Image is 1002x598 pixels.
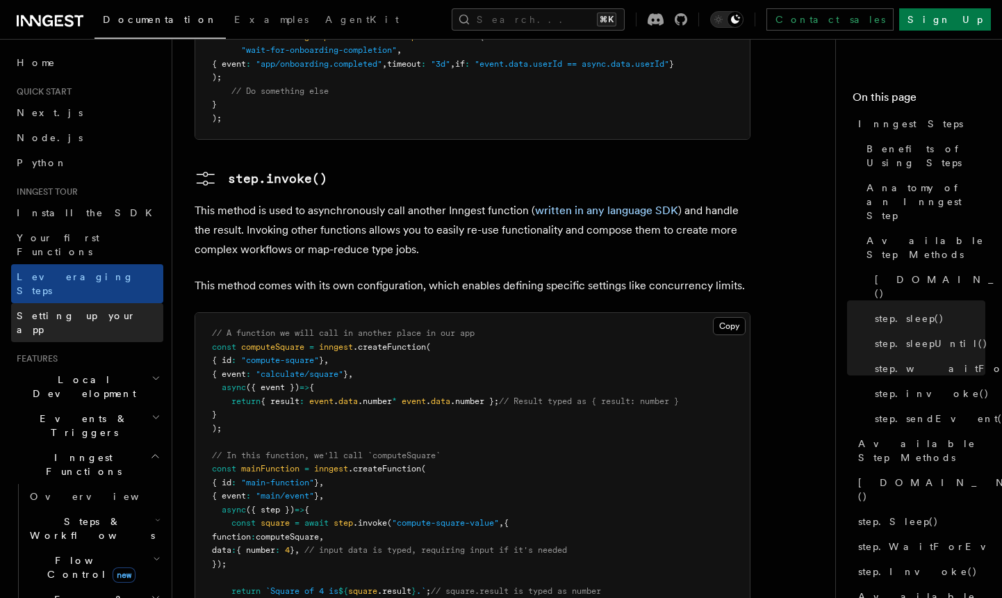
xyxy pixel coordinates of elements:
span: "main/event" [256,491,314,501]
span: // Result typed as { result: number } [499,396,679,406]
span: Local Development [11,373,151,401]
span: .` [416,586,426,596]
pre: step.invoke() [228,169,327,188]
span: = [295,518,299,528]
button: Flow Controlnew [24,548,163,587]
span: : [251,532,256,542]
span: step.sleep() [875,312,944,325]
span: Flow Control [24,553,153,581]
span: { event [212,59,246,69]
span: Python [17,157,67,168]
span: Events & Triggers [11,412,151,439]
span: Install the SDK [17,207,161,218]
span: Documentation [103,14,217,25]
span: async [222,505,246,515]
span: } [319,355,324,365]
a: step.sleep() [869,306,985,331]
span: : [231,478,236,487]
span: Examples [234,14,309,25]
span: const [231,32,256,42]
span: Node.js [17,132,83,143]
span: .createFunction [353,342,426,352]
a: Node.js [11,125,163,150]
span: Overview [30,491,173,502]
span: . [426,396,431,406]
span: } [669,59,674,69]
button: Events & Triggers [11,406,163,445]
span: , [319,478,324,487]
span: await [368,32,392,42]
a: step.Sleep() [853,509,985,534]
span: .number }; [450,396,499,406]
span: : [275,545,280,555]
span: Available Step Methods [858,437,985,464]
a: Python [11,150,163,175]
span: } [343,369,348,379]
span: "calculate/square" [256,369,343,379]
span: step [334,518,353,528]
span: // Do something else [231,86,329,96]
span: return [231,396,261,406]
span: Steps & Workflows [24,515,155,542]
span: Inngest tour [11,186,78,197]
span: Next.js [17,107,83,118]
button: Toggle dark mode [710,11,744,28]
span: { event [212,491,246,501]
span: data [338,396,358,406]
a: step.invoke() [869,381,985,406]
span: : [246,59,251,69]
a: step.invoke() [195,168,327,190]
span: // In this function, we'll call `computeSquare` [212,451,441,460]
span: await [304,518,329,528]
span: } [212,410,217,419]
span: Leveraging Steps [17,271,134,296]
a: [DOMAIN_NAME]() [869,267,985,306]
span: "compute-square-value" [392,518,499,528]
span: Home [17,56,56,70]
a: step.waitForEvent() [869,356,985,381]
span: Available Step Methods [867,234,985,261]
span: ; [426,586,431,596]
span: Anatomy of an Inngest Step [867,181,985,223]
span: const [231,518,256,528]
span: .waitForEvent [416,32,479,42]
a: Sign Up [899,8,991,31]
span: { event [212,369,246,379]
span: .invoke [353,518,387,528]
span: } [212,99,217,109]
span: { [504,518,509,528]
span: step.Invoke() [858,565,978,579]
span: ( [479,32,484,42]
span: : [421,59,426,69]
span: "3d" [431,59,450,69]
a: Benefits of Using Steps [861,136,985,175]
span: "main-function" [241,478,314,487]
span: // square.result is typed as number [431,586,601,596]
span: step.Sleep() [858,515,939,528]
a: step.sleepUntil() [869,331,985,356]
a: Inngest Steps [853,111,985,136]
span: Inngest Steps [858,117,963,131]
span: } [314,478,319,487]
a: step.Invoke() [853,559,985,584]
span: ( [421,464,426,474]
span: event [309,396,334,406]
span: = [309,342,314,352]
span: "wait-for-onboarding-completion" [241,45,397,55]
a: Install the SDK [11,200,163,225]
span: computeSquare [241,342,304,352]
a: Documentation [95,4,226,39]
span: , [295,545,299,555]
span: : [231,545,236,555]
span: data [431,396,450,406]
span: { id [212,355,231,365]
span: onboardingCompleted [261,32,353,42]
span: : [299,396,304,406]
span: , [450,59,455,69]
span: square [348,586,377,596]
span: } [411,586,416,596]
a: Setting up your app [11,303,163,342]
p: This method is used to asynchronously call another Inngest function ( ) and handle the result. In... [195,201,750,259]
p: This method comes with its own configuration, which enables defining specific settings like concu... [195,276,750,296]
a: Leveraging Steps [11,264,163,303]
